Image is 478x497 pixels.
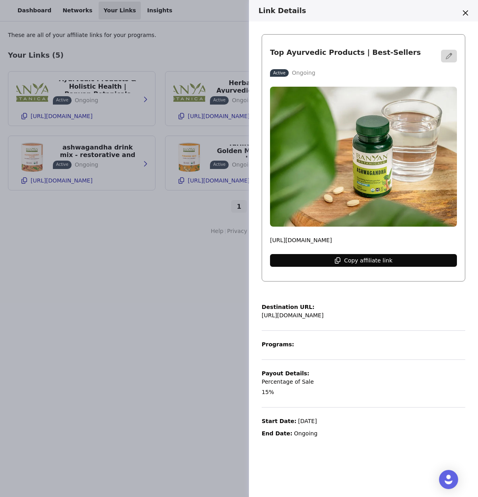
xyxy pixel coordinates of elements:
[292,69,315,77] p: Ongoing
[262,378,314,386] p: Percentage of Sale
[344,257,393,264] p: Copy affiliate link
[298,417,317,425] p: [DATE]
[262,388,274,396] p: 15%
[270,48,421,57] h3: Top Ayurvedic Products | Best-Sellers
[270,254,457,267] button: Copy affiliate link
[258,6,458,15] h3: Link Details
[439,470,458,489] div: Open Intercom Messenger
[262,311,324,320] p: [URL][DOMAIN_NAME]
[459,6,472,19] button: Close
[262,340,294,349] p: Programs:
[270,236,457,245] p: [URL][DOMAIN_NAME]
[262,417,297,425] p: Start Date:
[270,87,457,227] img: Top Ayurvedic Products | Best-Sellers
[294,429,317,438] p: Ongoing
[262,303,324,311] p: Destination URL:
[273,70,286,76] p: Active
[262,429,292,438] p: End Date:
[262,369,314,378] p: Payout Details:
